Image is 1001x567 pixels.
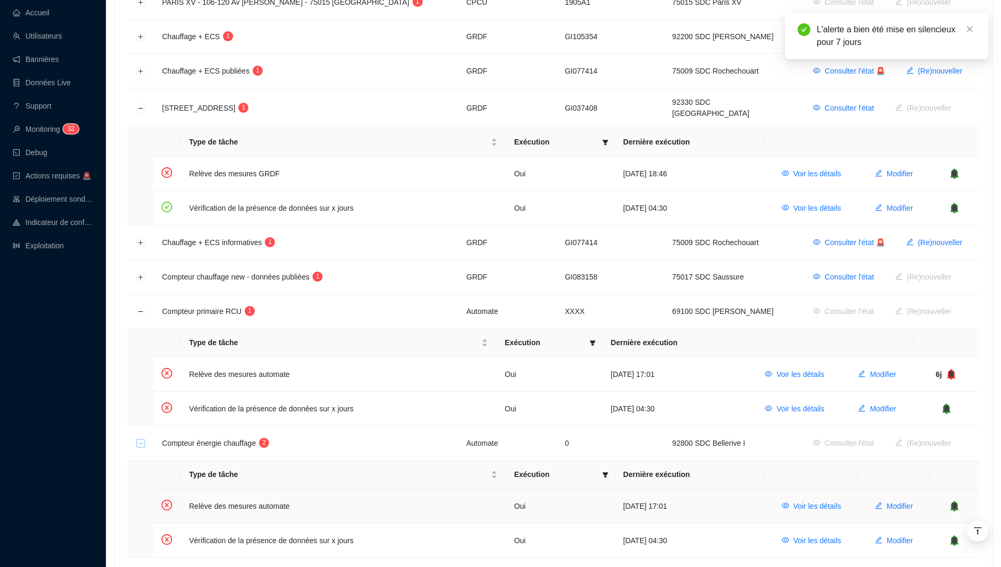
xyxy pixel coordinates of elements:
span: close-circle [162,368,172,379]
span: Voir les détails [793,168,841,179]
span: eye [813,238,820,246]
button: Consulter l'état [805,303,882,320]
a: homeAccueil [13,8,49,17]
span: filter [600,134,611,150]
sup: 1 [238,103,248,113]
td: Vérification de la présence de données sur x jours [181,392,496,426]
span: Modifier [870,369,896,380]
button: Modifier [866,532,922,549]
button: Développer la ligne [137,33,145,41]
span: eye [813,273,820,280]
span: 92800 SDC Bellerive I [672,439,745,447]
span: 75009 SDC Rochechouart [672,238,758,247]
span: Consulter l'état 🚨 [825,66,885,77]
button: Modifier [866,498,922,515]
span: check-circle [162,202,172,212]
th: Dernière exécution [615,461,765,489]
a: heat-mapIndicateur de confort [13,218,93,227]
td: GRDF [458,226,557,260]
span: 1 [242,104,246,111]
a: notificationBannières [13,55,59,64]
button: Voir les détails [773,498,850,515]
sup: 2 [259,438,269,448]
td: GI077414 [556,226,664,260]
span: Actions requises 🚨 [25,172,91,180]
td: Relève des mesures GRDF [181,157,506,191]
td: [DATE] 04:30 [615,524,765,557]
span: (Re)nouveller [918,237,962,248]
td: Relève des mesures automate [181,357,496,392]
button: (Re)nouveller [898,234,971,251]
span: bell [949,535,960,546]
span: Oui [514,536,526,545]
th: Type de tâche [181,461,506,489]
sup: 1 [265,237,275,247]
span: Voir les détails [793,203,841,214]
span: 2 [71,125,75,132]
td: GRDF [458,260,557,294]
span: eye [782,204,789,211]
span: Voir les détails [793,535,841,546]
span: close-circle [162,534,172,545]
td: Automate [458,426,557,461]
td: Automate [458,294,557,329]
span: filter [602,139,609,146]
button: Modifier [850,366,905,383]
span: Modifier [870,403,896,415]
span: eye [782,169,789,177]
span: 75017 SDC Saussure [672,273,744,281]
div: L'alerte a bien été mise en silencieux pour 7 jours [817,23,976,49]
span: Consulter l'état [825,103,874,114]
button: Voir les détails [756,366,833,383]
button: (Re)nouveller [887,100,960,116]
td: GI077414 [556,54,664,88]
button: Modifier [866,165,922,182]
button: Réduire la ligne [137,308,145,316]
span: [STREET_ADDRESS] [162,104,235,112]
button: Développer la ligne [137,67,145,76]
span: Type de tâche [189,137,489,148]
button: Consulter l'état 🚨 [805,234,893,251]
button: Voir les détails [773,532,850,549]
td: Vérification de la présence de données sur x jours [181,524,506,557]
button: Voir les détails [773,200,850,217]
button: Développer la ligne [137,239,145,247]
span: Chauffage + ECS [162,32,220,41]
span: Modifier [887,535,913,546]
a: Close [964,23,976,35]
span: filter [589,340,596,346]
span: vertical-align-top [973,526,982,536]
span: 92330 SDC [GEOGRAPHIC_DATA] [672,98,749,118]
span: close-circle [162,402,172,413]
td: [DATE] 04:30 [602,392,748,426]
a: monitorMonitoring32 [13,125,76,133]
span: bell [949,501,960,511]
span: edit [875,169,882,177]
th: Type de tâche [181,128,506,157]
a: slidersExploitation [13,241,64,250]
th: Type de tâche [181,329,496,357]
button: Modifier [866,200,922,217]
td: GRDF [458,88,557,128]
button: (Re)nouveller [887,268,960,285]
span: Compteur primaire RCU [162,307,242,316]
span: edit [875,502,882,509]
span: edit [875,204,882,211]
td: GRDF [458,20,557,54]
span: Modifier [887,501,913,512]
span: Compteur énergie chauffage [162,439,256,447]
span: 1 [226,32,230,40]
sup: 1 [223,31,233,41]
span: filter [587,335,598,350]
th: Dernière exécution [602,329,748,357]
button: Consulter l'état [805,100,882,116]
span: 1 [269,238,272,246]
span: Chauffage + ECS publiées [162,67,249,75]
span: 2 [262,439,266,446]
a: questionSupport [13,102,51,110]
span: 69100 SDC [PERSON_NAME] [672,307,773,316]
th: Dernière exécution [615,128,765,157]
span: 1 [248,307,252,314]
button: Développer la ligne [137,273,145,282]
button: Consulter l'état 🚨 [805,62,893,79]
